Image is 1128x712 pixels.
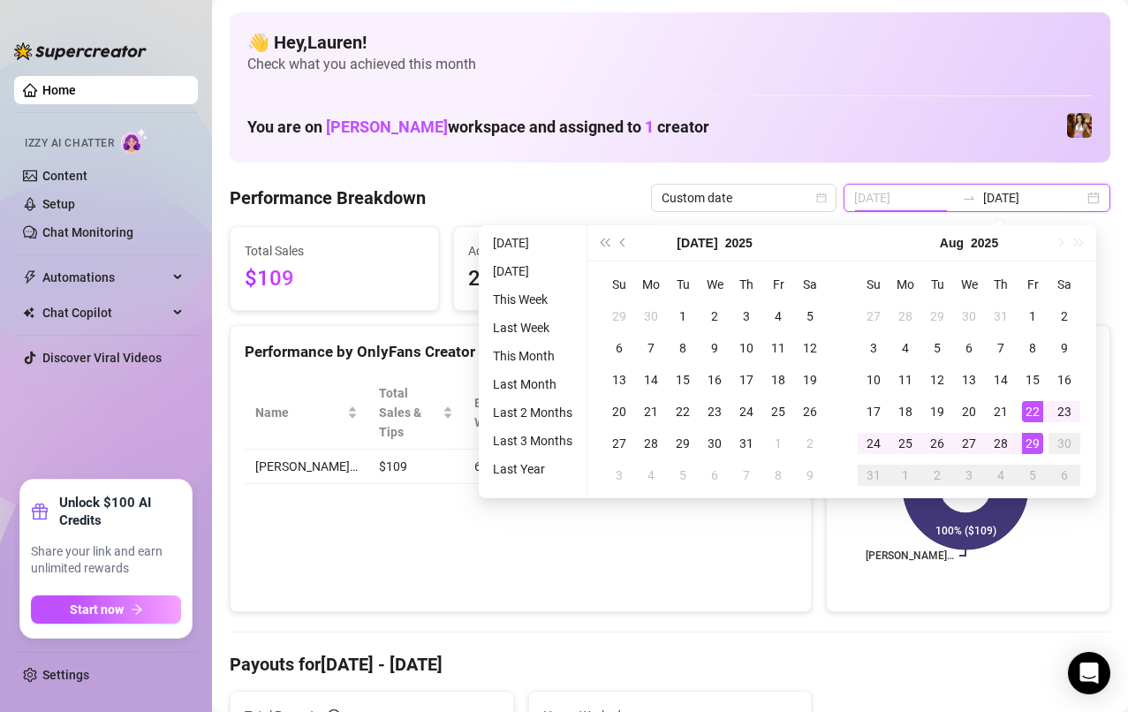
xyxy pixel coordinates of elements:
span: Total Sales [245,241,424,261]
div: 10 [736,337,757,359]
td: 2025-07-15 [667,364,699,396]
h4: Payouts for [DATE] - [DATE] [230,652,1110,677]
button: Last year (Control + left) [594,225,614,261]
th: Total Sales & Tips [368,376,464,450]
span: [PERSON_NAME] [326,117,448,136]
th: Sa [794,269,826,300]
div: 27 [863,306,884,327]
li: [DATE] [486,261,579,282]
button: Start nowarrow-right [31,595,181,624]
div: 21 [990,401,1011,422]
th: Mo [890,269,921,300]
td: 2025-07-06 [603,332,635,364]
td: 2025-08-15 [1017,364,1049,396]
div: 28 [640,433,662,454]
div: 1 [895,465,916,486]
li: Last Week [486,317,579,338]
td: 2025-07-11 [762,332,794,364]
th: Fr [762,269,794,300]
td: 2025-07-26 [794,396,826,428]
td: 2025-08-22 [1017,396,1049,428]
td: 2025-08-17 [858,396,890,428]
div: 13 [958,369,980,390]
td: 2025-08-11 [890,364,921,396]
td: 2025-08-18 [890,396,921,428]
td: 2025-07-30 [953,300,985,332]
td: 2025-08-28 [985,428,1017,459]
th: We [699,269,731,300]
div: 17 [736,369,757,390]
div: 26 [927,433,948,454]
td: 2025-07-28 [890,300,921,332]
th: Th [731,269,762,300]
div: 24 [736,401,757,422]
strong: Unlock $100 AI Credits [59,494,181,529]
td: 2025-07-25 [762,396,794,428]
div: 5 [799,306,821,327]
td: 2025-07-18 [762,364,794,396]
span: calendar [816,193,827,203]
div: 8 [768,465,789,486]
td: 2025-08-30 [1049,428,1080,459]
div: 28 [990,433,1011,454]
span: $109 [245,262,424,296]
td: 2025-07-22 [667,396,699,428]
td: 2025-08-03 [603,459,635,491]
th: Fr [1017,269,1049,300]
td: 2025-08-20 [953,396,985,428]
div: 7 [640,337,662,359]
td: 2025-08-14 [985,364,1017,396]
span: swap-right [962,191,976,205]
div: 22 [672,401,693,422]
td: 2025-06-29 [603,300,635,332]
div: 5 [672,465,693,486]
td: 2025-08-13 [953,364,985,396]
span: Start now [70,602,124,617]
div: Performance by OnlyFans Creator [245,340,797,364]
div: 1 [1022,306,1043,327]
div: 30 [640,306,662,327]
li: Last Year [486,458,579,480]
a: Chat Monitoring [42,225,133,239]
td: 2025-07-07 [635,332,667,364]
a: Discover Viral Videos [42,351,162,365]
td: 2025-08-07 [985,332,1017,364]
td: 2025-08-01 [762,428,794,459]
div: 8 [1022,337,1043,359]
span: gift [31,503,49,520]
div: 20 [609,401,630,422]
div: 14 [640,369,662,390]
div: 11 [895,369,916,390]
th: Sa [1049,269,1080,300]
span: Custom date [662,185,826,211]
div: 23 [1054,401,1075,422]
div: 29 [927,306,948,327]
div: 20 [958,401,980,422]
td: 2025-08-31 [858,459,890,491]
div: 30 [1054,433,1075,454]
img: AI Chatter [121,128,148,154]
td: 2025-08-19 [921,396,953,428]
button: Choose a month [677,225,717,261]
td: 2025-07-29 [667,428,699,459]
td: 2025-08-05 [667,459,699,491]
span: Active Chats [468,241,647,261]
input: End date [983,188,1084,208]
td: 2025-07-13 [603,364,635,396]
li: Last 3 Months [486,430,579,451]
div: 29 [1022,433,1043,454]
div: 13 [609,369,630,390]
a: Content [42,169,87,183]
div: 6 [1054,465,1075,486]
div: 7 [990,337,1011,359]
td: 2025-08-06 [953,332,985,364]
div: 3 [958,465,980,486]
td: 2025-07-16 [699,364,731,396]
th: Th [985,269,1017,300]
div: 26 [799,401,821,422]
div: 25 [768,401,789,422]
div: 4 [990,465,1011,486]
li: [DATE] [486,232,579,254]
td: 2025-08-09 [1049,332,1080,364]
td: 2025-07-12 [794,332,826,364]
